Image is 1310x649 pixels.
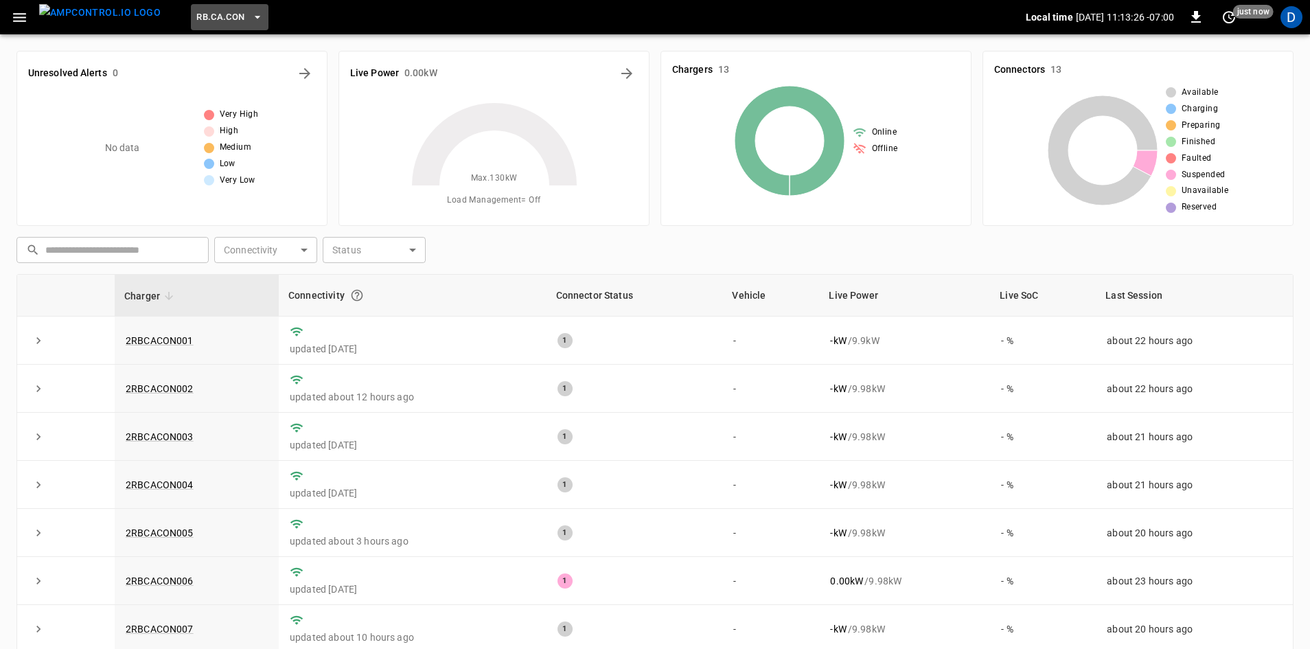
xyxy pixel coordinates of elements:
button: expand row [28,619,49,639]
span: Online [872,126,897,139]
span: Very High [220,108,259,122]
span: Max. 130 kW [471,172,518,185]
th: Vehicle [722,275,819,317]
p: [DATE] 11:13:26 -07:00 [1076,10,1174,24]
td: - [722,317,819,365]
button: RB.CA.CON [191,4,268,31]
p: updated [DATE] [290,582,536,596]
a: 2RBCACON003 [126,431,194,442]
a: 2RBCACON002 [126,383,194,394]
p: - kW [830,382,846,396]
td: about 21 hours ago [1096,461,1293,509]
span: High [220,124,239,138]
span: Charging [1182,102,1218,116]
div: 1 [558,333,573,348]
button: expand row [28,378,49,399]
th: Last Session [1096,275,1293,317]
button: Energy Overview [616,62,638,84]
th: Connector Status [547,275,723,317]
button: expand row [28,426,49,447]
td: - [722,461,819,509]
p: updated about 10 hours ago [290,630,536,644]
span: Faulted [1182,152,1212,166]
div: profile-icon [1280,6,1302,28]
p: updated about 3 hours ago [290,534,536,548]
button: expand row [28,475,49,495]
div: / 9.98 kW [830,478,979,492]
button: expand row [28,330,49,351]
a: 2RBCACON006 [126,576,194,587]
a: 2RBCACON007 [126,624,194,635]
td: - [722,557,819,605]
div: / 9.98 kW [830,526,979,540]
h6: 13 [1050,62,1061,78]
h6: 0 [113,66,118,81]
button: All Alerts [294,62,316,84]
span: Offline [872,142,898,156]
div: 1 [558,525,573,540]
td: - % [990,461,1096,509]
a: 2RBCACON005 [126,527,194,538]
td: - % [990,317,1096,365]
td: - [722,413,819,461]
div: 1 [558,573,573,589]
h6: 0.00 kW [404,66,437,81]
td: - [722,365,819,413]
td: - % [990,413,1096,461]
p: - kW [830,430,846,444]
div: / 9.98 kW [830,574,979,588]
h6: Unresolved Alerts [28,66,107,81]
p: Local time [1026,10,1073,24]
h6: 13 [718,62,729,78]
p: - kW [830,622,846,636]
span: Available [1182,86,1219,100]
p: No data [105,141,140,155]
p: updated about 12 hours ago [290,390,536,404]
a: 2RBCACON004 [126,479,194,490]
div: 1 [558,622,573,637]
span: Charger [124,288,178,304]
a: 2RBCACON001 [126,335,194,346]
td: - [722,509,819,557]
span: Finished [1182,135,1215,149]
p: updated [DATE] [290,486,536,500]
td: - % [990,509,1096,557]
button: expand row [28,571,49,591]
div: / 9.98 kW [830,430,979,444]
p: - kW [830,526,846,540]
div: / 9.98 kW [830,382,979,396]
div: / 9.98 kW [830,622,979,636]
p: updated [DATE] [290,438,536,452]
td: - % [990,365,1096,413]
td: about 20 hours ago [1096,509,1293,557]
span: Reserved [1182,201,1217,214]
div: 1 [558,381,573,396]
div: / 9.9 kW [830,334,979,348]
th: Live SoC [990,275,1096,317]
button: expand row [28,523,49,543]
h6: Live Power [350,66,399,81]
p: 0.00 kW [830,574,863,588]
td: about 22 hours ago [1096,317,1293,365]
td: - % [990,557,1096,605]
button: Connection between the charger and our software. [345,283,369,308]
div: Connectivity [288,283,537,308]
p: - kW [830,478,846,492]
h6: Chargers [672,62,713,78]
span: Medium [220,141,251,155]
span: Preparing [1182,119,1221,133]
td: about 21 hours ago [1096,413,1293,461]
span: RB.CA.CON [196,10,244,25]
span: Low [220,157,235,171]
p: updated [DATE] [290,342,536,356]
span: Unavailable [1182,184,1228,198]
span: Load Management = Off [447,194,540,207]
span: just now [1233,5,1274,19]
h6: Connectors [994,62,1045,78]
td: about 22 hours ago [1096,365,1293,413]
img: ampcontrol.io logo [39,4,161,21]
p: - kW [830,334,846,348]
div: 1 [558,429,573,444]
span: Suspended [1182,168,1226,182]
span: Very Low [220,174,255,187]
